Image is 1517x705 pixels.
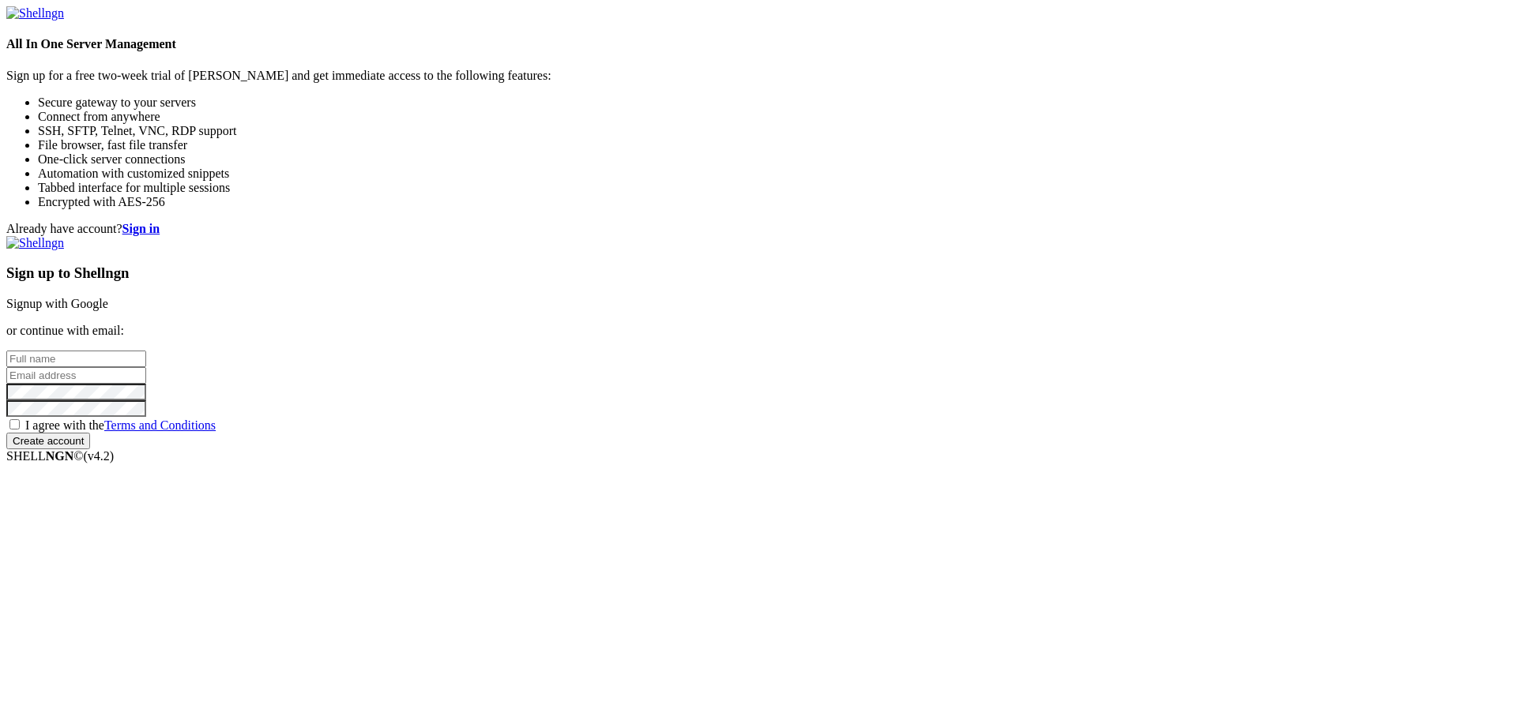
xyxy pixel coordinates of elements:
span: SHELL © [6,449,114,463]
b: NGN [46,449,74,463]
p: or continue with email: [6,324,1511,338]
li: Secure gateway to your servers [38,96,1511,110]
input: I agree with theTerms and Conditions [9,419,20,429]
span: I agree with the [25,418,216,432]
img: Shellngn [6,6,64,21]
li: Connect from anywhere [38,110,1511,124]
input: Full name [6,351,146,367]
li: Tabbed interface for multiple sessions [38,181,1511,195]
li: Automation with customized snippets [38,167,1511,181]
a: Terms and Conditions [104,418,216,432]
input: Email address [6,367,146,384]
li: Encrypted with AES-256 [38,195,1511,209]
p: Sign up for a free two-week trial of [PERSON_NAME] and get immediate access to the following feat... [6,69,1511,83]
li: File browser, fast file transfer [38,138,1511,152]
li: SSH, SFTP, Telnet, VNC, RDP support [38,124,1511,138]
h3: Sign up to Shellngn [6,264,1511,282]
li: One-click server connections [38,152,1511,167]
a: Signup with Google [6,297,108,310]
img: Shellngn [6,236,64,250]
h4: All In One Server Management [6,37,1511,51]
span: 4.2.0 [84,449,115,463]
div: Already have account? [6,222,1511,236]
a: Sign in [122,222,160,235]
input: Create account [6,433,90,449]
